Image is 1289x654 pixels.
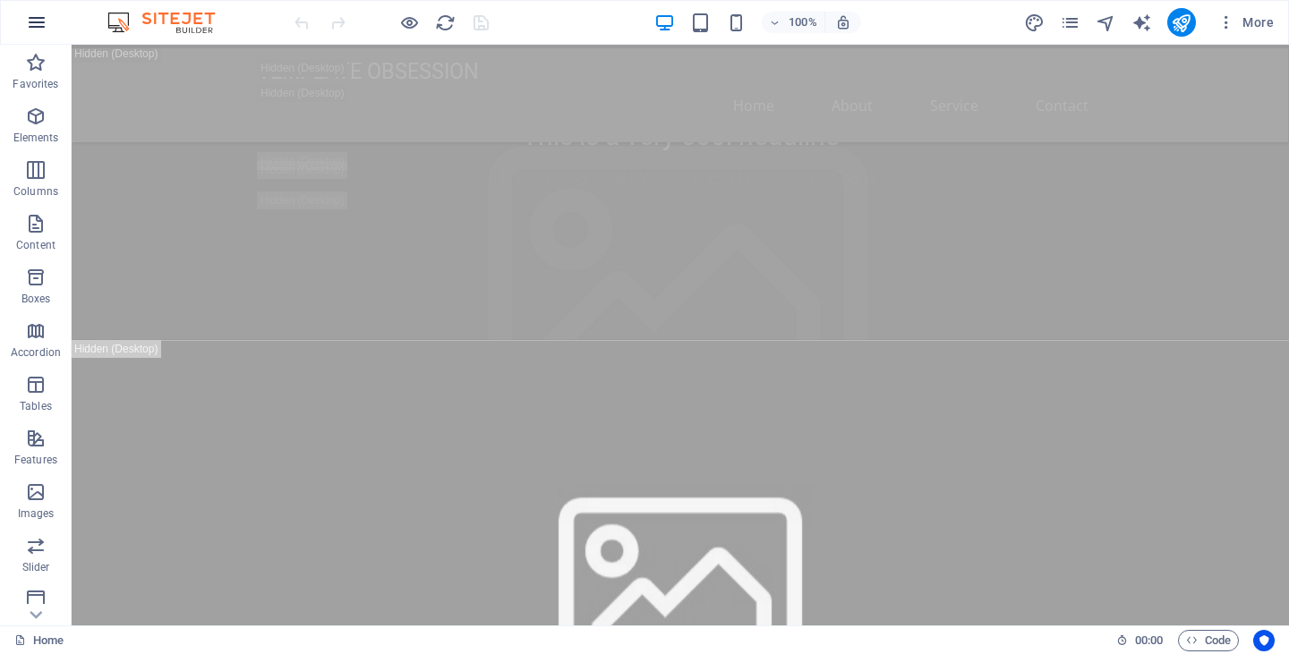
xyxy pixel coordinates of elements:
p: Slider [22,560,50,574]
p: Content [16,238,55,252]
p: Accordion [11,345,61,360]
button: More [1210,8,1281,37]
p: Favorites [13,77,58,91]
button: Click here to leave preview mode and continue editing [398,12,420,33]
p: Boxes [21,292,51,306]
a: Click to cancel selection. Double-click to open Pages [14,630,64,651]
button: text_generator [1131,12,1153,33]
button: publish [1167,8,1196,37]
img: Editor Logo [103,12,237,33]
p: Columns [13,184,58,199]
p: Tables [20,399,52,413]
span: : [1148,633,1150,647]
i: On resize automatically adjust zoom level to fit chosen device. [835,14,851,30]
button: design [1024,12,1046,33]
button: 100% [762,12,825,33]
p: Elements [13,131,59,145]
button: Code [1178,630,1239,651]
p: Features [14,453,57,467]
i: Navigator [1096,13,1116,33]
span: More [1217,13,1274,31]
i: AI Writer [1131,13,1152,33]
i: Publish [1171,13,1191,33]
i: Pages (Ctrl+Alt+S) [1060,13,1080,33]
span: Code [1186,630,1231,651]
h6: Session time [1116,630,1164,651]
button: navigator [1096,12,1117,33]
p: Images [18,506,55,521]
h6: 100% [789,12,817,33]
i: Design (Ctrl+Alt+Y) [1024,13,1045,33]
i: Reload page [435,13,456,33]
button: Usercentrics [1253,630,1275,651]
span: 00 00 [1135,630,1163,651]
button: reload [434,12,456,33]
button: pages [1060,12,1081,33]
